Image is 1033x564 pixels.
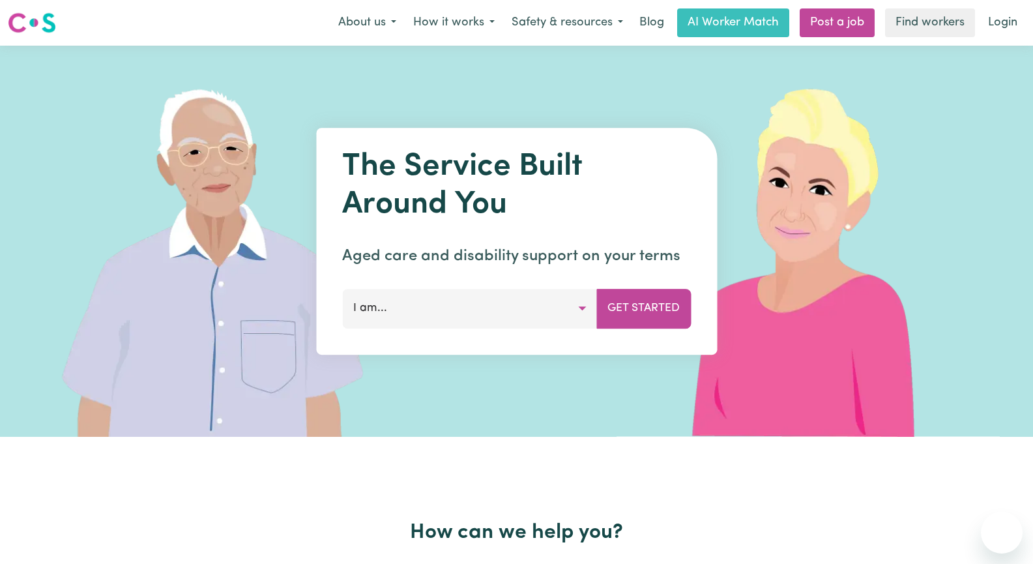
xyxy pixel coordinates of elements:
button: Get Started [596,289,691,328]
button: How it works [405,9,503,37]
button: About us [330,9,405,37]
h2: How can we help you? [95,520,939,545]
button: I am... [342,289,597,328]
a: Find workers [885,8,975,37]
img: Careseekers logo [8,11,56,35]
button: Safety & resources [503,9,632,37]
a: Blog [632,8,672,37]
h1: The Service Built Around You [342,149,691,224]
p: Aged care and disability support on your terms [342,245,691,268]
a: Post a job [800,8,875,37]
a: Login [980,8,1025,37]
a: AI Worker Match [677,8,789,37]
a: Careseekers logo [8,8,56,38]
iframe: Button to launch messaging window [981,512,1023,554]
